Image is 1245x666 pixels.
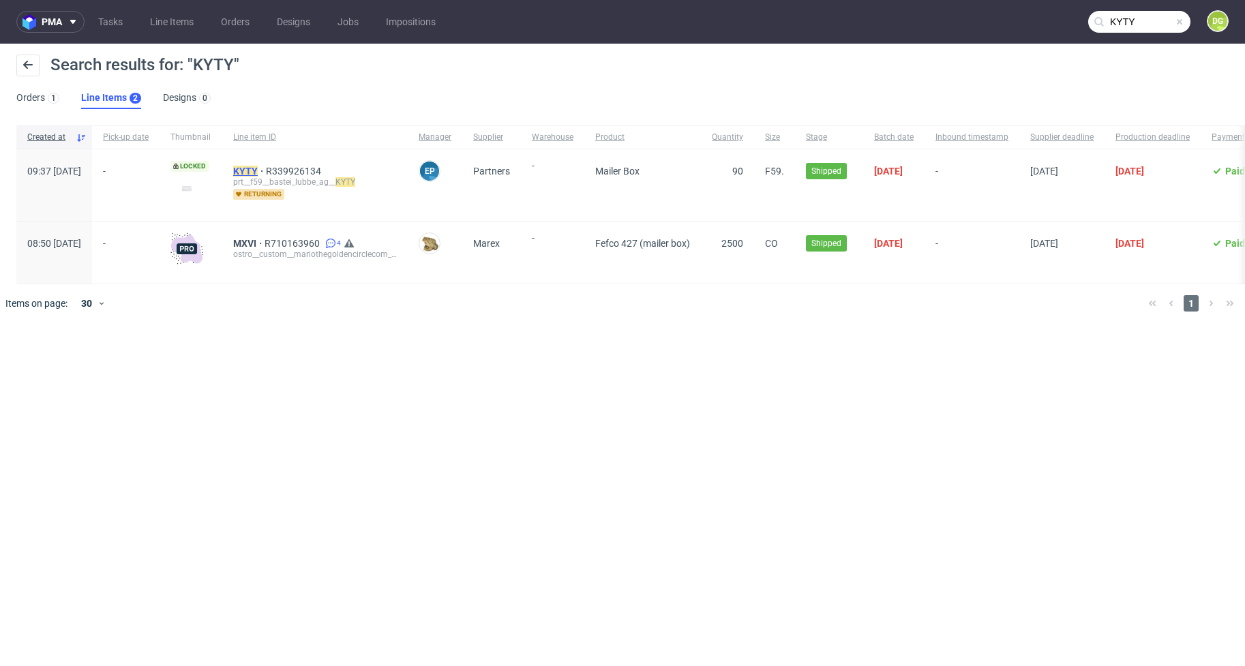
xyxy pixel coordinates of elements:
[27,166,81,177] span: 09:37 [DATE]
[806,132,852,143] span: Stage
[103,238,149,267] span: -
[213,11,258,33] a: Orders
[233,166,258,177] mark: KYTY
[265,238,322,249] a: R710163960
[5,297,67,310] span: Items on page:
[233,132,397,143] span: Line item ID
[874,238,903,249] span: [DATE]
[329,11,367,33] a: Jobs
[721,238,743,249] span: 2500
[419,132,451,143] span: Manager
[170,179,203,198] img: version_two_editor_design
[170,132,211,143] span: Thumbnail
[811,165,841,177] span: Shipped
[16,87,59,109] a: Orders1
[1030,166,1058,177] span: [DATE]
[765,166,784,177] span: F59.
[378,11,444,33] a: Impositions
[473,132,510,143] span: Supplier
[595,132,690,143] span: Product
[266,166,324,177] a: R339926134
[473,166,510,177] span: Partners
[27,132,70,143] span: Created at
[874,166,903,177] span: [DATE]
[935,238,1008,267] span: -
[935,166,1008,205] span: -
[90,11,131,33] a: Tasks
[765,132,784,143] span: Size
[1225,238,1245,249] span: Paid
[233,249,397,260] div: ostro__custom__mariothegoldencirclecom__MXVI
[765,238,778,249] span: CO
[1030,132,1094,143] span: Supplier deadline
[811,237,841,249] span: Shipped
[163,87,211,109] a: Designs0
[42,17,62,27] span: pma
[103,166,149,205] span: -
[473,238,500,249] span: Marex
[142,11,202,33] a: Line Items
[322,238,341,249] a: 4
[51,93,56,103] div: 1
[595,238,690,249] span: Fefco 427 (mailer box)
[335,177,355,187] mark: KYTY
[170,232,203,265] img: pro-icon.017ec5509f39f3e742e3.png
[233,166,266,177] a: KYTY
[27,238,81,249] span: 08:50 [DATE]
[81,87,141,109] a: Line Items2
[1184,295,1199,312] span: 1
[1030,238,1058,249] span: [DATE]
[73,294,97,313] div: 30
[337,238,341,249] span: 4
[1115,132,1190,143] span: Production deadline
[16,11,85,33] button: pma
[1225,166,1245,177] span: Paid
[133,93,138,103] div: 2
[874,132,914,143] span: Batch date
[532,232,573,267] span: -
[712,132,743,143] span: Quantity
[732,166,743,177] span: 90
[1115,238,1144,249] span: [DATE]
[532,160,573,205] span: -
[50,55,239,74] span: Search results for: "KYTY"
[595,166,640,177] span: Mailer Box
[420,234,439,253] img: Michał Matyszewski
[1208,12,1227,31] figcaption: DG
[935,132,1008,143] span: Inbound timestamp
[22,14,42,30] img: logo
[532,132,573,143] span: Warehouse
[170,161,209,172] span: Locked
[233,177,397,187] div: prt__f59__bastei_lubbe_ag__
[202,93,207,103] div: 0
[103,132,149,143] span: Pick-up date
[269,11,318,33] a: Designs
[1115,166,1144,177] span: [DATE]
[233,189,284,200] span: returning
[420,162,439,181] figcaption: EP
[233,238,265,249] a: MXVI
